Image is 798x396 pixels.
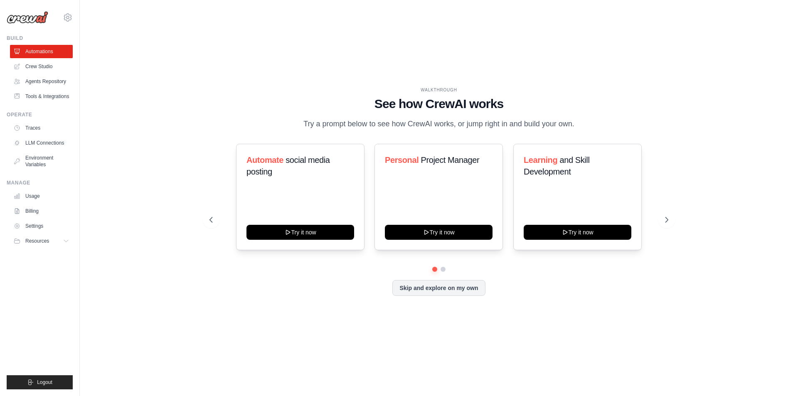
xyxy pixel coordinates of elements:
button: Resources [10,234,73,248]
span: Automate [246,155,283,165]
a: Tools & Integrations [10,90,73,103]
p: Try a prompt below to see how CrewAI works, or jump right in and build your own. [299,118,579,130]
a: Crew Studio [10,60,73,73]
div: Manage [7,180,73,186]
span: Project Manager [421,155,480,165]
span: Resources [25,238,49,244]
h1: See how CrewAI works [209,96,668,111]
a: Agents Repository [10,75,73,88]
span: Personal [385,155,419,165]
span: social media posting [246,155,330,176]
a: Environment Variables [10,151,73,171]
a: Settings [10,219,73,233]
div: Build [7,35,73,42]
a: Billing [10,204,73,218]
button: Try it now [385,225,493,240]
button: Try it now [246,225,354,240]
button: Logout [7,375,73,389]
a: Automations [10,45,73,58]
div: WALKTHROUGH [209,87,668,93]
button: Skip and explore on my own [392,280,485,296]
a: LLM Connections [10,136,73,150]
span: Logout [37,379,52,386]
button: Try it now [524,225,631,240]
a: Usage [10,189,73,203]
img: Logo [7,11,48,24]
span: Learning [524,155,557,165]
div: Operate [7,111,73,118]
a: Traces [10,121,73,135]
span: and Skill Development [524,155,589,176]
